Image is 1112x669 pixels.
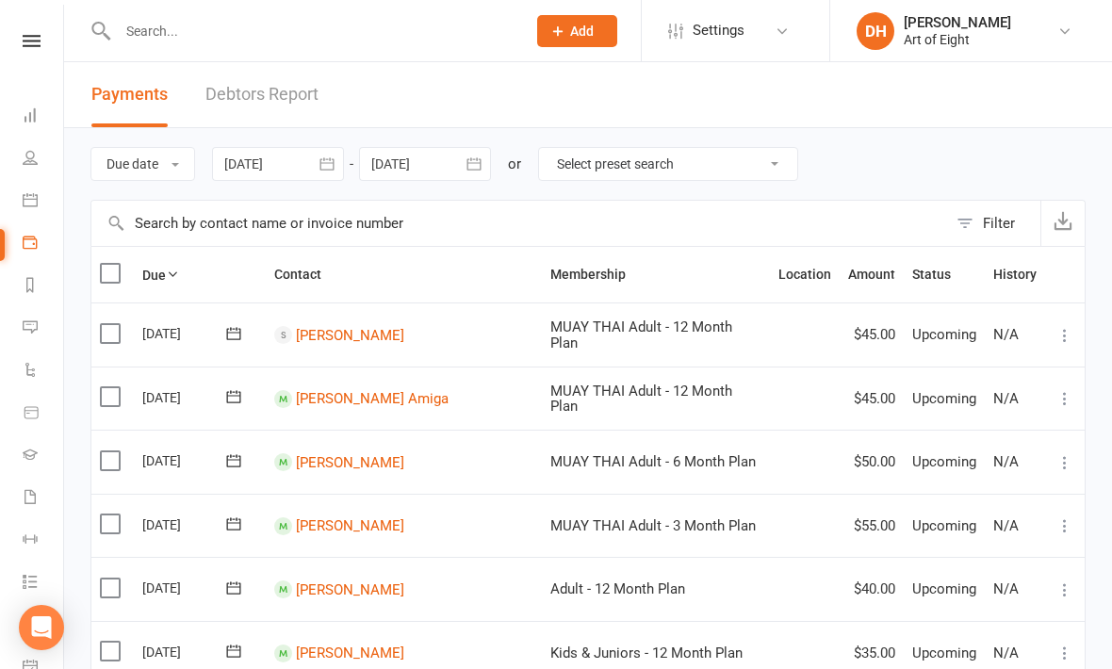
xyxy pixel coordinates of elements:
[993,517,1019,534] span: N/A
[90,147,195,181] button: Due date
[112,18,513,44] input: Search...
[912,390,976,407] span: Upcoming
[296,390,449,407] a: [PERSON_NAME] Amiga
[993,580,1019,597] span: N/A
[142,318,229,348] div: [DATE]
[296,326,404,343] a: [PERSON_NAME]
[985,247,1045,302] th: History
[537,15,617,47] button: Add
[550,318,732,351] span: MUAY THAI Adult - 12 Month Plan
[840,367,904,431] td: $45.00
[19,605,64,650] div: Open Intercom Messenger
[912,580,976,597] span: Upcoming
[91,201,947,246] input: Search by contact name or invoice number
[840,430,904,494] td: $50.00
[912,517,976,534] span: Upcoming
[23,139,65,181] a: People
[840,557,904,621] td: $40.00
[570,24,594,39] span: Add
[993,645,1019,661] span: N/A
[693,9,744,52] span: Settings
[840,247,904,302] th: Amount
[205,62,319,127] a: Debtors Report
[23,96,65,139] a: Dashboard
[142,573,229,602] div: [DATE]
[508,153,521,175] div: or
[23,181,65,223] a: Calendar
[542,247,770,302] th: Membership
[550,517,756,534] span: MUAY THAI Adult - 3 Month Plan
[993,326,1019,343] span: N/A
[266,247,542,302] th: Contact
[296,645,404,661] a: [PERSON_NAME]
[23,266,65,308] a: Reports
[134,247,266,302] th: Due
[840,494,904,558] td: $55.00
[550,383,732,416] span: MUAY THAI Adult - 12 Month Plan
[23,393,65,435] a: Product Sales
[912,453,976,470] span: Upcoming
[296,580,404,597] a: [PERSON_NAME]
[550,580,685,597] span: Adult - 12 Month Plan
[840,302,904,367] td: $45.00
[142,510,229,539] div: [DATE]
[142,383,229,412] div: [DATE]
[770,247,840,302] th: Location
[142,637,229,666] div: [DATE]
[912,326,976,343] span: Upcoming
[947,201,1040,246] button: Filter
[904,14,1011,31] div: [PERSON_NAME]
[550,645,743,661] span: Kids & Juniors - 12 Month Plan
[550,453,756,470] span: MUAY THAI Adult - 6 Month Plan
[91,62,168,127] button: Payments
[993,453,1019,470] span: N/A
[296,517,404,534] a: [PERSON_NAME]
[904,247,985,302] th: Status
[296,453,404,470] a: [PERSON_NAME]
[904,31,1011,48] div: Art of Eight
[142,446,229,475] div: [DATE]
[857,12,894,50] div: DH
[993,390,1019,407] span: N/A
[912,645,976,661] span: Upcoming
[23,223,65,266] a: Payments
[983,212,1015,235] div: Filter
[91,84,168,104] span: Payments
